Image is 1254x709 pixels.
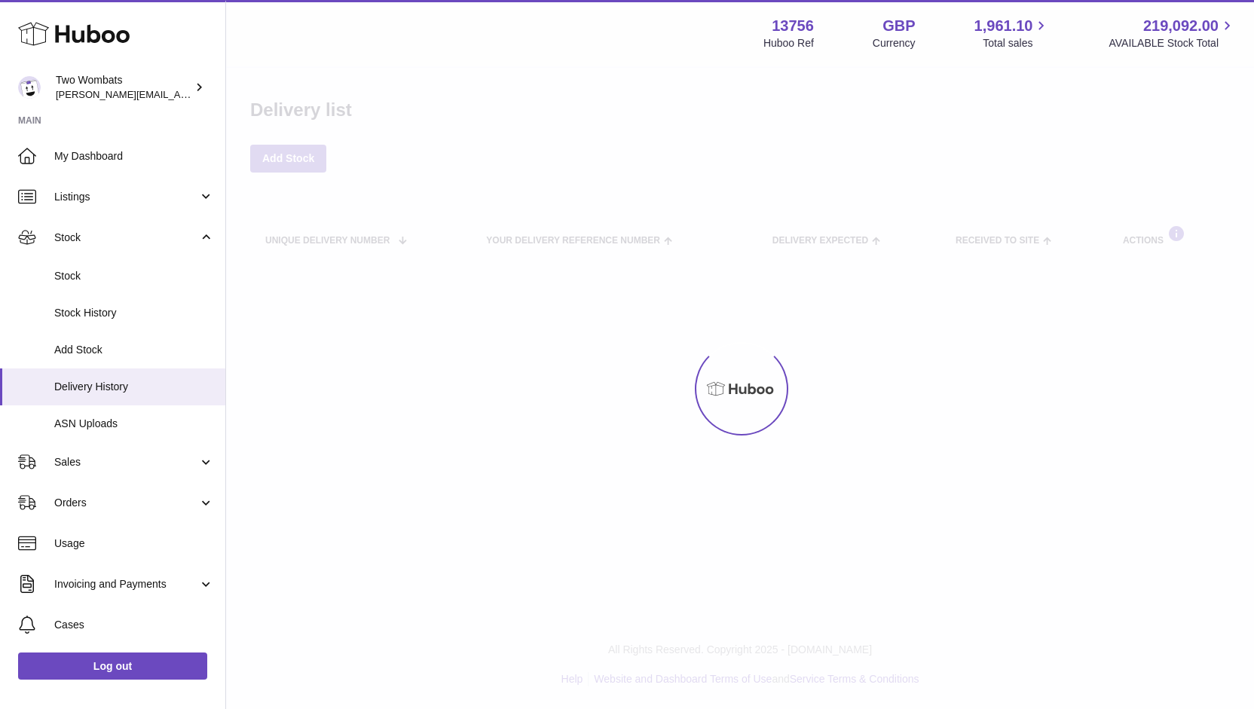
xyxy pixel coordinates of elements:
span: Cases [54,618,214,632]
span: Stock History [54,306,214,320]
div: Currency [873,36,916,50]
span: Stock [54,231,198,245]
span: Stock [54,269,214,283]
span: [PERSON_NAME][EMAIL_ADDRESS][PERSON_NAME][DOMAIN_NAME] [56,88,383,100]
strong: 13756 [772,16,814,36]
div: Two Wombats [56,73,191,102]
span: Orders [54,496,198,510]
span: Invoicing and Payments [54,577,198,591]
span: Sales [54,455,198,469]
div: Huboo Ref [763,36,814,50]
span: Listings [54,190,198,204]
strong: GBP [882,16,915,36]
span: My Dashboard [54,149,214,163]
span: 219,092.00 [1143,16,1219,36]
span: 1,961.10 [974,16,1033,36]
span: Usage [54,536,214,551]
img: philip.carroll@twowombats.com [18,76,41,99]
span: Add Stock [54,343,214,357]
span: Total sales [983,36,1050,50]
a: 219,092.00 AVAILABLE Stock Total [1109,16,1236,50]
span: Delivery History [54,380,214,394]
a: 1,961.10 Total sales [974,16,1051,50]
span: ASN Uploads [54,417,214,431]
a: Log out [18,652,207,680]
span: AVAILABLE Stock Total [1109,36,1236,50]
